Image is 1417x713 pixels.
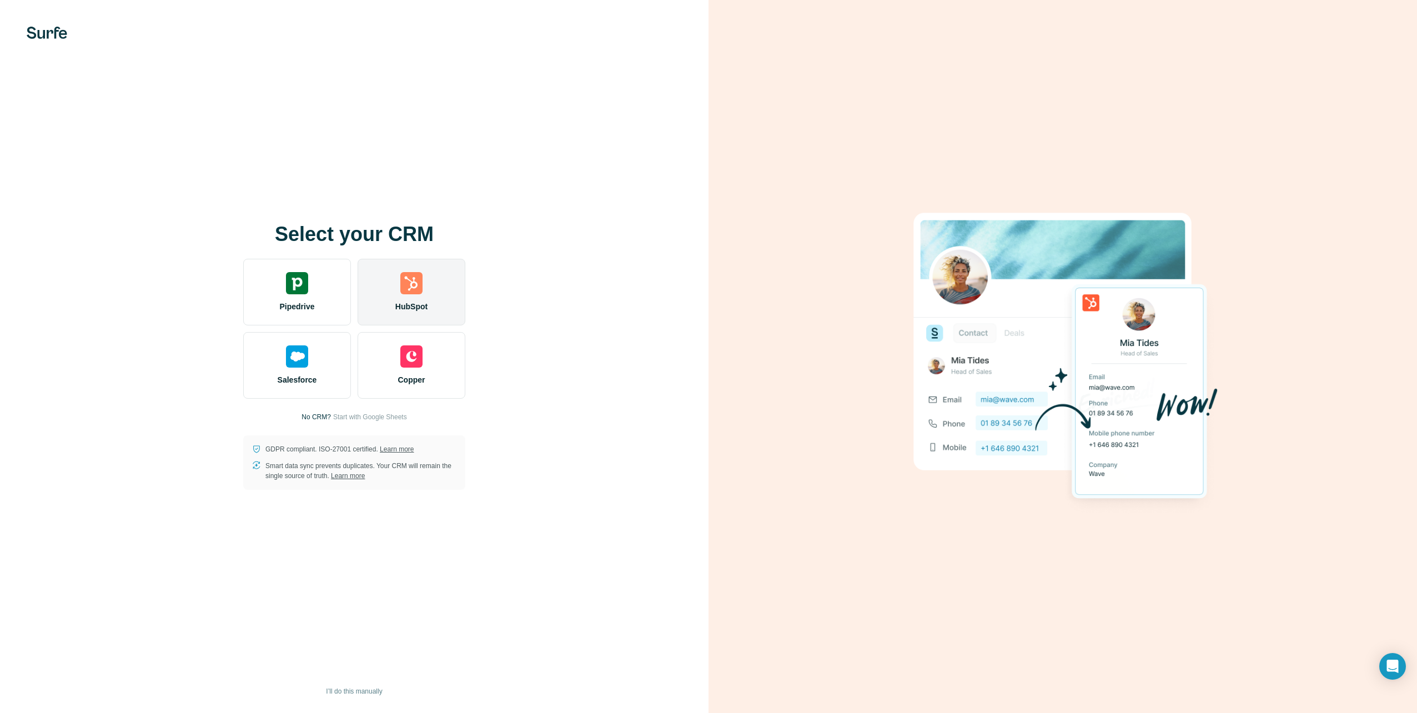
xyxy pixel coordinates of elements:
span: HubSpot [395,301,428,312]
img: HUBSPOT image [907,195,1218,518]
p: No CRM? [302,412,331,422]
span: Pipedrive [279,301,314,312]
img: pipedrive's logo [286,272,308,294]
h1: Select your CRM [243,223,465,245]
a: Learn more [331,472,365,480]
a: Learn more [380,445,414,453]
p: GDPR compliant. ISO-27001 certified. [265,444,414,454]
img: hubspot's logo [400,272,423,294]
span: Salesforce [278,374,317,385]
p: Smart data sync prevents duplicates. Your CRM will remain the single source of truth. [265,461,456,481]
span: Copper [398,374,425,385]
button: I’ll do this manually [318,683,390,700]
img: copper's logo [400,345,423,368]
button: Start with Google Sheets [333,412,407,422]
img: Surfe's logo [27,27,67,39]
span: I’ll do this manually [326,686,382,696]
div: Open Intercom Messenger [1379,653,1406,680]
img: salesforce's logo [286,345,308,368]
